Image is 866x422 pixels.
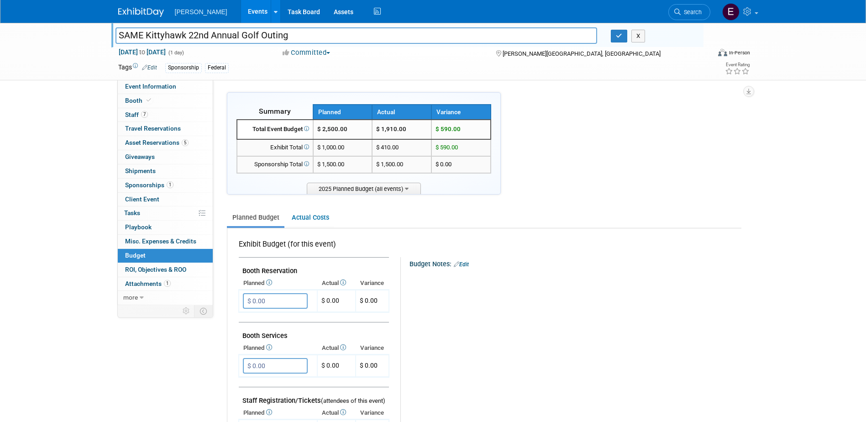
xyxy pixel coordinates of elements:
[125,181,173,189] span: Sponsorships
[656,47,751,61] div: Event Format
[118,291,213,305] a: more
[668,4,710,20] a: Search
[321,297,339,304] span: $ 0.00
[317,355,356,377] td: $ 0.00
[123,294,138,301] span: more
[241,160,309,169] div: Sponsorship Total
[239,406,317,419] th: Planned
[125,252,146,259] span: Budget
[241,125,309,134] div: Total Event Budget
[118,136,213,150] a: Asset Reservations5
[125,167,156,174] span: Shipments
[118,48,166,56] span: [DATE] [DATE]
[168,50,184,56] span: (1 day)
[239,322,389,342] td: Booth Services
[313,105,373,120] th: Planned
[118,263,213,277] a: ROI, Objectives & ROO
[431,105,491,120] th: Variance
[718,49,727,56] img: Format-Inperson.png
[631,30,646,42] button: X
[259,107,291,116] span: Summary
[125,83,176,90] span: Event Information
[125,139,189,146] span: Asset Reservations
[205,63,229,73] div: Federal
[118,80,213,94] a: Event Information
[239,277,317,290] th: Planned
[360,362,378,369] span: $ 0.00
[317,161,344,168] span: $ 1,500.00
[118,193,213,206] a: Client Event
[356,277,389,290] th: Variance
[142,64,157,71] a: Edit
[372,156,431,173] td: $ 1,500.00
[125,280,171,287] span: Attachments
[125,153,155,160] span: Giveaways
[372,105,431,120] th: Actual
[317,406,356,419] th: Actual
[118,150,213,164] a: Giveaways
[118,108,213,122] a: Staff7
[227,209,284,226] a: Planned Budget
[138,48,147,56] span: to
[118,221,213,234] a: Playbook
[118,206,213,220] a: Tasks
[167,181,173,188] span: 1
[279,48,334,58] button: Committed
[118,164,213,178] a: Shipments
[175,8,227,16] span: [PERSON_NAME]
[317,277,356,290] th: Actual
[356,406,389,419] th: Variance
[118,8,164,17] img: ExhibitDay
[194,305,213,317] td: Toggle Event Tabs
[125,125,181,132] span: Travel Reservations
[125,111,148,118] span: Staff
[454,261,469,268] a: Edit
[125,237,196,245] span: Misc. Expenses & Credits
[118,94,213,108] a: Booth
[164,280,171,287] span: 1
[239,387,389,407] td: Staff Registration/Tickets
[141,111,148,118] span: 7
[239,342,317,354] th: Planned
[239,239,385,254] div: Exhibit Budget (for this event)
[729,49,750,56] div: In-Person
[118,122,213,136] a: Travel Reservations
[118,63,157,73] td: Tags
[356,342,389,354] th: Variance
[182,139,189,146] span: 5
[118,277,213,291] a: Attachments1
[372,120,431,139] td: $ 1,910.00
[436,144,458,151] span: $ 590.00
[317,126,347,132] span: $ 2,500.00
[178,305,194,317] td: Personalize Event Tab Strip
[241,143,309,152] div: Exhibit Total
[118,249,213,263] a: Budget
[118,235,213,248] a: Misc. Expenses & Credits
[681,9,702,16] span: Search
[503,50,661,57] span: [PERSON_NAME][GEOGRAPHIC_DATA], [GEOGRAPHIC_DATA]
[125,266,186,273] span: ROI, Objectives & ROO
[118,179,213,192] a: Sponsorships1
[125,97,153,104] span: Booth
[124,209,140,216] span: Tasks
[125,195,159,203] span: Client Event
[360,297,378,304] span: $ 0.00
[147,98,151,103] i: Booth reservation complete
[307,183,421,194] span: 2025 Planned Budget (all events)
[317,342,356,354] th: Actual
[317,144,344,151] span: $ 1,000.00
[725,63,750,67] div: Event Rating
[286,209,334,226] a: Actual Costs
[239,258,389,277] td: Booth Reservation
[436,126,461,132] span: $ 590.00
[372,139,431,156] td: $ 410.00
[165,63,202,73] div: Sponsorship
[436,161,451,168] span: $ 0.00
[125,223,152,231] span: Playbook
[321,397,385,404] span: (attendees of this event)
[722,3,740,21] img: Emy Volk
[409,257,740,269] div: Budget Notes:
